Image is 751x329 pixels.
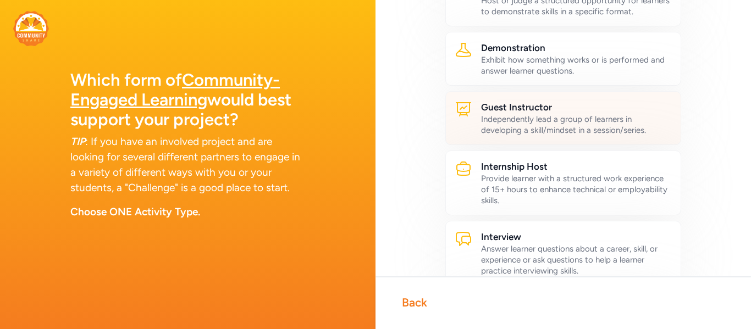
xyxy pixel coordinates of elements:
[481,173,672,206] div: Provide learner with a structured work experience of 15+ hours to enhance technical or employabil...
[481,54,672,76] div: Exhibit how something works or is performed and answer learner questions.
[481,160,672,173] h2: Internship Host
[481,114,672,136] div: Independently lead a group of learners in developing a skill/mindset in a session/series.
[481,243,672,276] div: Answer learner questions about a career, skill, or experience or ask questions to help a learner ...
[70,134,305,196] div: : If you have an involved project and are looking for several different partners to engage in a v...
[70,70,305,130] h1: Which form of would best support your project?
[70,70,280,110] a: Community-Engaged Learning
[402,295,427,310] div: Back
[13,11,49,46] img: logo
[481,230,672,243] h2: Interview
[481,41,672,54] h2: Demonstration
[70,135,85,148] span: TIP
[70,204,305,220] div: Choose ONE Activity Type.
[481,101,672,114] h2: Guest Instructor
